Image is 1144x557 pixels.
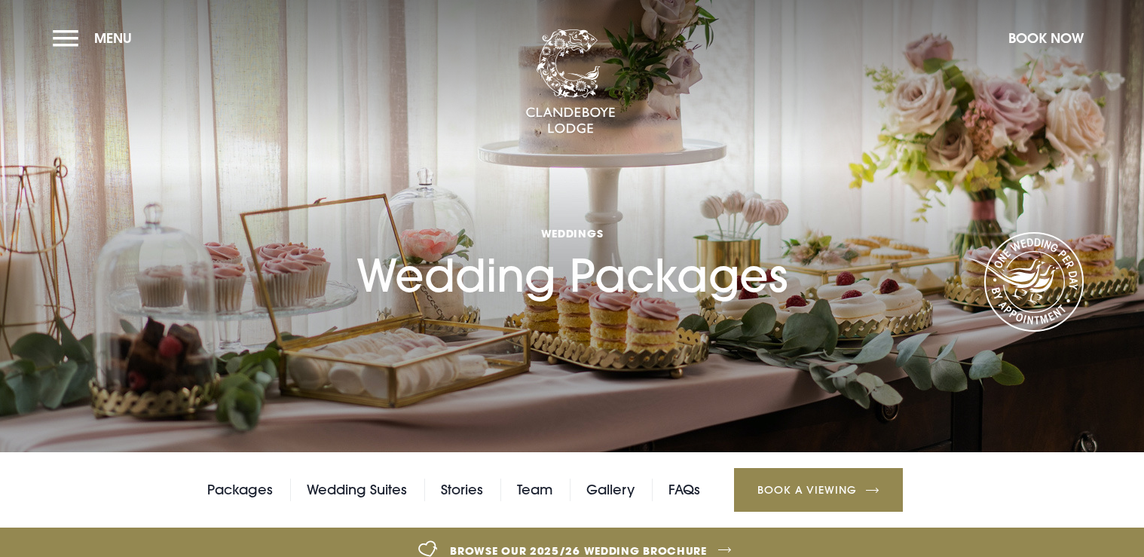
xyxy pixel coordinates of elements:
a: Team [517,479,552,501]
button: Menu [53,22,139,54]
a: Book a Viewing [734,468,903,512]
img: Clandeboye Lodge [525,29,616,135]
a: FAQs [668,479,700,501]
span: Menu [94,29,132,47]
a: Packages [207,479,273,501]
span: Weddings [356,226,788,240]
a: Wedding Suites [307,479,407,501]
a: Gallery [586,479,635,501]
button: Book Now [1001,22,1091,54]
a: Stories [441,479,483,501]
h1: Wedding Packages [356,158,788,303]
